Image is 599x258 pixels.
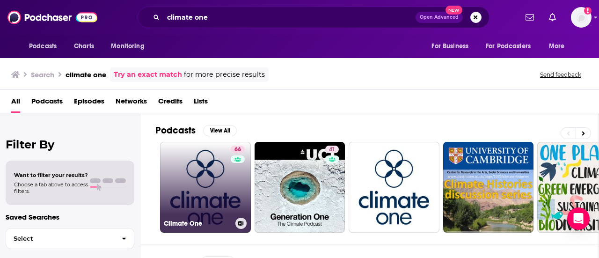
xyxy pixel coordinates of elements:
[31,70,54,79] h3: Search
[425,37,480,55] button: open menu
[7,8,97,26] img: Podchaser - Follow, Share and Rate Podcasts
[6,213,134,221] p: Saved Searches
[549,40,565,53] span: More
[14,181,88,194] span: Choose a tab above to access filters.
[486,40,531,53] span: For Podcasters
[522,9,538,25] a: Show notifications dropdown
[155,125,237,136] a: PodcastsView All
[14,172,88,178] span: Want to filter your results?
[22,37,69,55] button: open menu
[194,94,208,113] a: Lists
[6,228,134,249] button: Select
[31,94,63,113] a: Podcasts
[74,40,94,53] span: Charts
[74,94,104,113] a: Episodes
[155,125,196,136] h2: Podcasts
[571,7,592,28] span: Logged in as mdekoning
[66,70,106,79] h3: climate one
[545,9,560,25] a: Show notifications dropdown
[11,94,20,113] a: All
[104,37,156,55] button: open menu
[138,7,489,28] div: Search podcasts, credits, & more...
[116,94,147,113] a: Networks
[111,40,144,53] span: Monitoring
[160,142,251,233] a: 66Climate One
[164,220,232,228] h3: Climate One
[446,6,462,15] span: New
[29,40,57,53] span: Podcasts
[255,142,345,233] a: 41
[329,145,335,155] span: 41
[6,236,114,242] span: Select
[571,7,592,28] button: Show profile menu
[231,146,245,153] a: 66
[542,37,577,55] button: open menu
[567,207,590,230] div: Open Intercom Messenger
[325,146,339,153] a: 41
[571,7,592,28] img: User Profile
[68,37,100,55] a: Charts
[184,69,265,80] span: for more precise results
[431,40,468,53] span: For Business
[480,37,544,55] button: open menu
[537,71,584,79] button: Send feedback
[203,125,237,136] button: View All
[158,94,183,113] a: Credits
[6,138,134,151] h2: Filter By
[114,69,182,80] a: Try an exact match
[163,10,416,25] input: Search podcasts, credits, & more...
[234,145,241,155] span: 66
[416,12,463,23] button: Open AdvancedNew
[420,15,459,20] span: Open Advanced
[584,7,592,15] svg: Add a profile image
